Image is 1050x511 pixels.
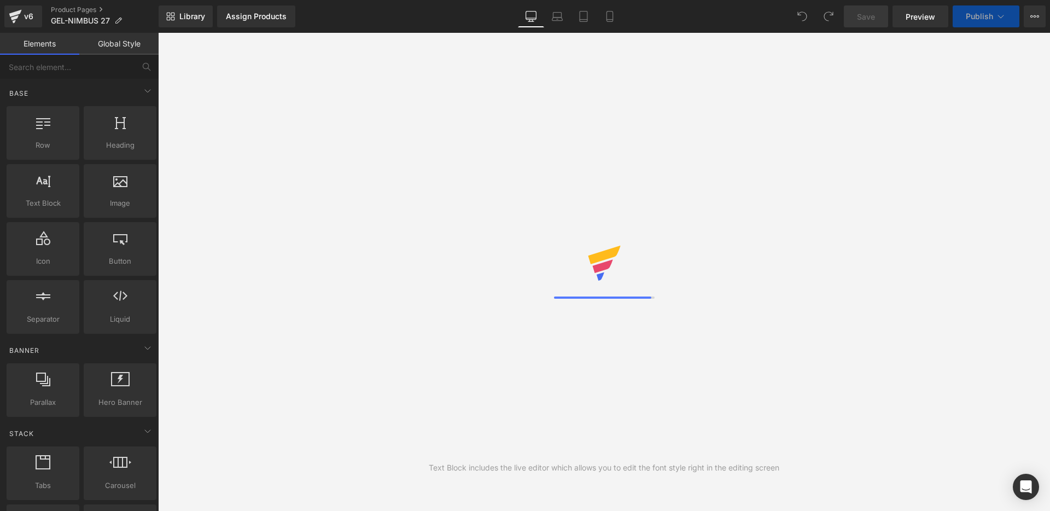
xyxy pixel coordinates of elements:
a: New Library [159,5,213,27]
a: Product Pages [51,5,159,14]
span: Library [179,11,205,21]
button: Redo [818,5,839,27]
span: Image [87,198,153,209]
button: Publish [953,5,1019,27]
span: Base [8,88,30,98]
span: Heading [87,140,153,151]
span: Stack [8,428,35,439]
span: Button [87,255,153,267]
a: Global Style [79,33,159,55]
a: v6 [4,5,42,27]
button: Undo [791,5,813,27]
span: Separator [10,313,76,325]
span: Icon [10,255,76,267]
span: Preview [906,11,935,22]
span: Banner [8,345,40,356]
span: GEL-NIMBUS 27 [51,16,110,25]
div: Open Intercom Messenger [1013,474,1039,500]
a: Laptop [544,5,570,27]
span: Text Block [10,198,76,209]
span: Publish [966,12,993,21]
div: Assign Products [226,12,287,21]
a: Preview [892,5,948,27]
button: More [1024,5,1046,27]
span: Liquid [87,313,153,325]
a: Tablet [570,5,597,27]
span: Row [10,140,76,151]
span: Tabs [10,480,76,491]
a: Desktop [518,5,544,27]
a: Mobile [597,5,623,27]
div: Text Block includes the live editor which allows you to edit the font style right in the editing ... [429,462,779,474]
div: v6 [22,9,36,24]
span: Carousel [87,480,153,491]
span: Parallax [10,397,76,408]
span: Hero Banner [87,397,153,408]
span: Save [857,11,875,22]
